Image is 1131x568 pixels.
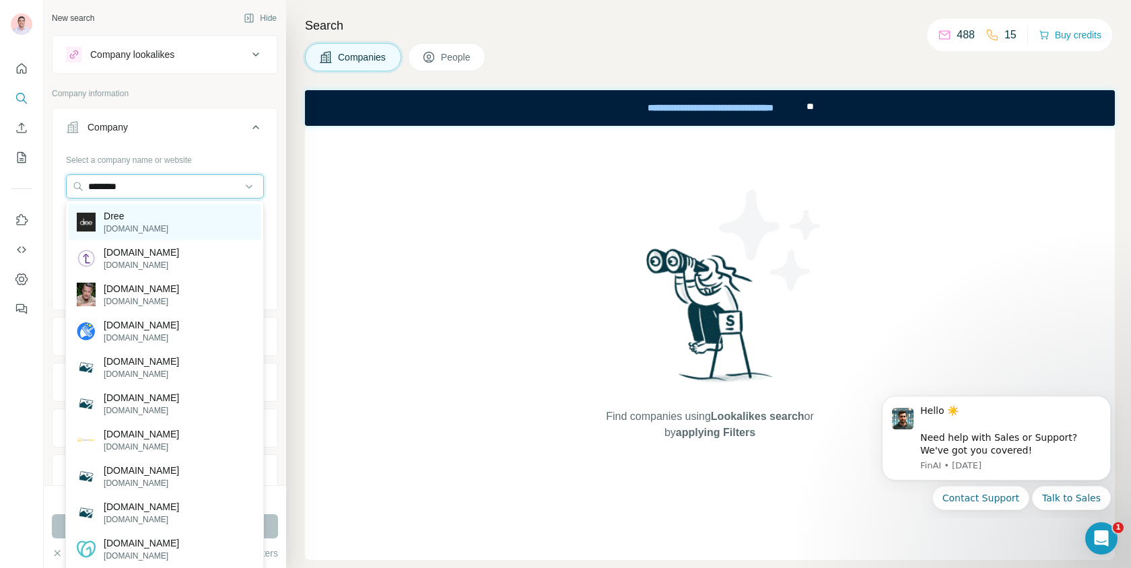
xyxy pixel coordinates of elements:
iframe: Banner [305,90,1115,126]
h4: Search [305,16,1115,35]
button: Hide [234,8,286,28]
p: [DOMAIN_NAME] [104,500,179,513]
button: Feedback [11,297,32,321]
img: Surfe Illustration - Stars [710,180,831,301]
img: jenchildree.com [77,437,96,443]
button: My lists [11,145,32,170]
p: [DOMAIN_NAME] [104,282,179,295]
div: Company [88,120,128,134]
button: HQ location [53,366,277,398]
p: [DOMAIN_NAME] [104,513,179,526]
button: Use Surfe API [11,238,32,262]
span: People [441,50,472,64]
button: Company [53,111,277,149]
span: applying Filters [676,427,755,438]
button: Quick start [11,57,32,81]
img: Avatar [11,13,32,35]
button: Use Surfe on LinkedIn [11,208,32,232]
p: [DOMAIN_NAME] [104,332,179,344]
img: franmckendree.com [77,540,96,559]
button: Company lookalikes [53,38,277,71]
img: bidree.com [77,358,96,377]
img: beautepoudree.com [77,503,96,522]
p: [DOMAIN_NAME] [104,259,179,271]
img: Dree [77,213,96,232]
p: [DOMAIN_NAME] [104,427,179,441]
p: Company information [52,87,278,100]
img: londree.com [77,249,96,268]
img: mylaundree.com [77,322,96,341]
img: handree.com [77,394,96,413]
p: [DOMAIN_NAME] [104,295,179,308]
span: Lookalikes search [711,411,804,422]
div: Company lookalikes [90,48,174,61]
p: [DOMAIN_NAME] [104,550,179,562]
span: Find companies using or by [602,409,817,441]
p: [DOMAIN_NAME] [104,464,179,477]
p: [DOMAIN_NAME] [104,223,168,235]
p: [DOMAIN_NAME] [104,404,179,417]
div: Select a company name or website [66,149,264,166]
button: Buy credits [1039,26,1101,44]
button: Search [11,86,32,110]
iframe: Intercom live chat [1085,522,1118,555]
img: Surfe Illustration - Woman searching with binoculars [640,245,780,395]
p: [DOMAIN_NAME] [104,355,179,368]
p: 15 [1004,27,1017,43]
button: Employees (size) [53,458,277,490]
p: [DOMAIN_NAME] [104,391,179,404]
button: Enrich CSV [11,116,32,140]
p: 488 [957,27,975,43]
button: Dashboard [11,267,32,291]
p: [DOMAIN_NAME] [104,477,179,489]
button: Industry [53,320,277,353]
p: [DOMAIN_NAME] [104,536,179,550]
div: New search [52,12,94,24]
p: [DOMAIN_NAME] [104,368,179,380]
img: oddree.com [77,467,96,486]
p: Dree [104,209,168,223]
p: [DOMAIN_NAME] [104,246,179,259]
img: nickbarkerpendree.com [77,283,96,306]
span: Companies [338,50,387,64]
button: Annual revenue ($) [53,412,277,444]
span: 1 [1113,522,1124,533]
button: Clear [52,546,90,560]
p: [DOMAIN_NAME] [104,318,179,332]
iframe: Intercom notifications message [862,385,1131,518]
p: [DOMAIN_NAME] [104,441,179,453]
